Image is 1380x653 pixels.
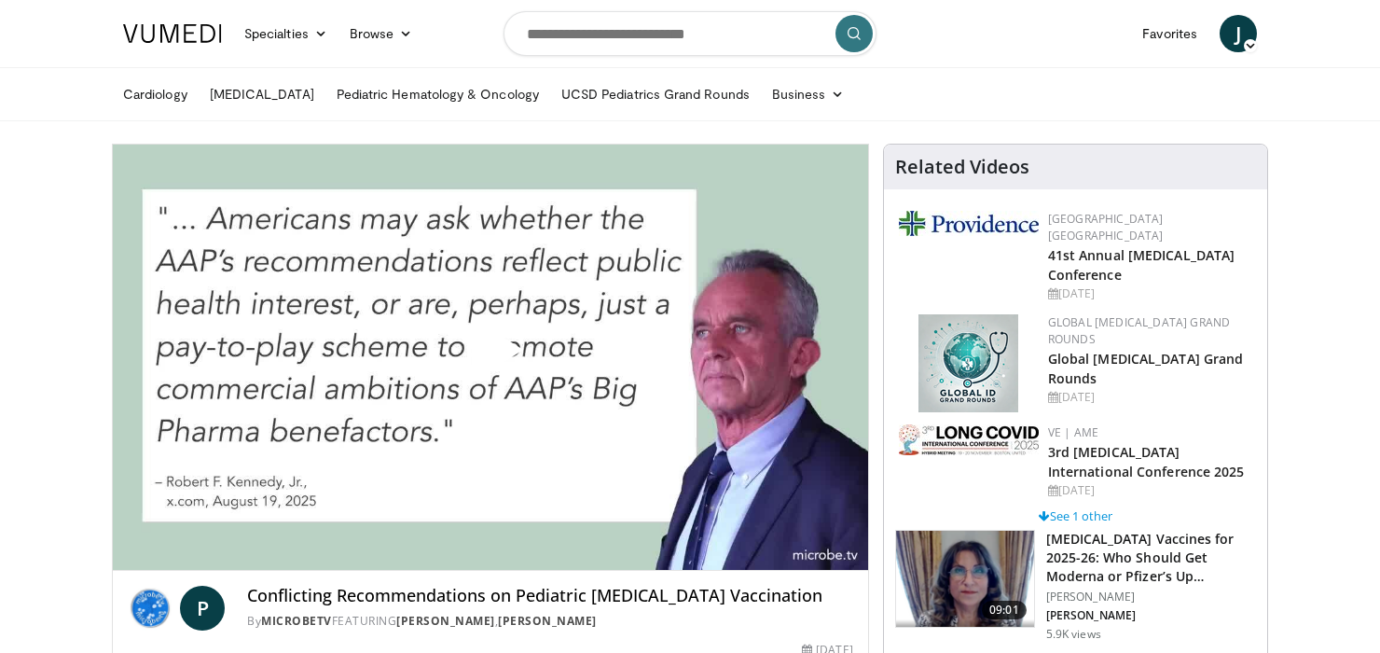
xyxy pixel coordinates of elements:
img: a2792a71-925c-4fc2-b8ef-8d1b21aec2f7.png.150x105_q85_autocrop_double_scale_upscale_version-0.2.jpg [899,424,1039,455]
a: J [1220,15,1257,52]
div: [DATE] [1048,285,1252,302]
img: e456a1d5-25c5-46f9-913a-7a343587d2a7.png.150x105_q85_autocrop_double_scale_upscale_version-0.2.png [918,314,1018,412]
a: Global [MEDICAL_DATA] Grand Rounds [1048,350,1244,387]
a: MicrobeTV [261,613,332,629]
div: By FEATURING , [247,613,853,630]
span: 09:01 [982,601,1027,619]
a: Favorites [1131,15,1208,52]
h3: [MEDICAL_DATA] Vaccines for 2025-26: Who Should Get Moderna or Pfizer’s Up… [1046,530,1256,586]
a: VE | AME [1048,424,1098,440]
a: Cardiology [112,76,199,113]
a: See 1 other [1039,507,1112,524]
a: UCSD Pediatrics Grand Rounds [550,76,761,113]
a: 3rd [MEDICAL_DATA] International Conference 2025 [1048,443,1245,480]
a: [PERSON_NAME] [396,613,495,629]
img: MicrobeTV [128,586,172,631]
a: [GEOGRAPHIC_DATA] [GEOGRAPHIC_DATA] [1048,211,1164,243]
p: [PERSON_NAME] [1046,590,1256,604]
div: [DATE] [1048,482,1252,499]
video-js: Video Player [113,145,868,571]
a: Browse [338,15,424,52]
input: Search topics, interventions [504,11,876,56]
img: 4e370bb1-17f0-4657-a42f-9b995da70d2f.png.150x105_q85_crop-smart_upscale.png [896,531,1034,628]
a: Pediatric Hematology & Oncology [325,76,550,113]
h4: Conflicting Recommendations on Pediatric [MEDICAL_DATA] Vaccination [247,586,853,606]
div: [DATE] [1048,389,1252,406]
a: Specialties [233,15,338,52]
a: 41st Annual [MEDICAL_DATA] Conference [1048,246,1235,284]
a: Business [761,76,856,113]
a: P [180,586,225,631]
a: [PERSON_NAME] [498,613,597,629]
a: Global [MEDICAL_DATA] Grand Rounds [1048,314,1231,347]
a: 09:01 [MEDICAL_DATA] Vaccines for 2025-26: Who Should Get Moderna or Pfizer’s Up… [PERSON_NAME] [... [895,530,1256,642]
p: 5.9K views [1046,627,1101,642]
p: [PERSON_NAME] [1046,608,1256,623]
img: 9aead070-c8c9-47a8-a231-d8565ac8732e.png.150x105_q85_autocrop_double_scale_upscale_version-0.2.jpg [899,211,1039,236]
img: VuMedi Logo [123,24,222,43]
a: [MEDICAL_DATA] [199,76,325,113]
button: Play Video [323,266,658,449]
h4: Related Videos [895,156,1029,178]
